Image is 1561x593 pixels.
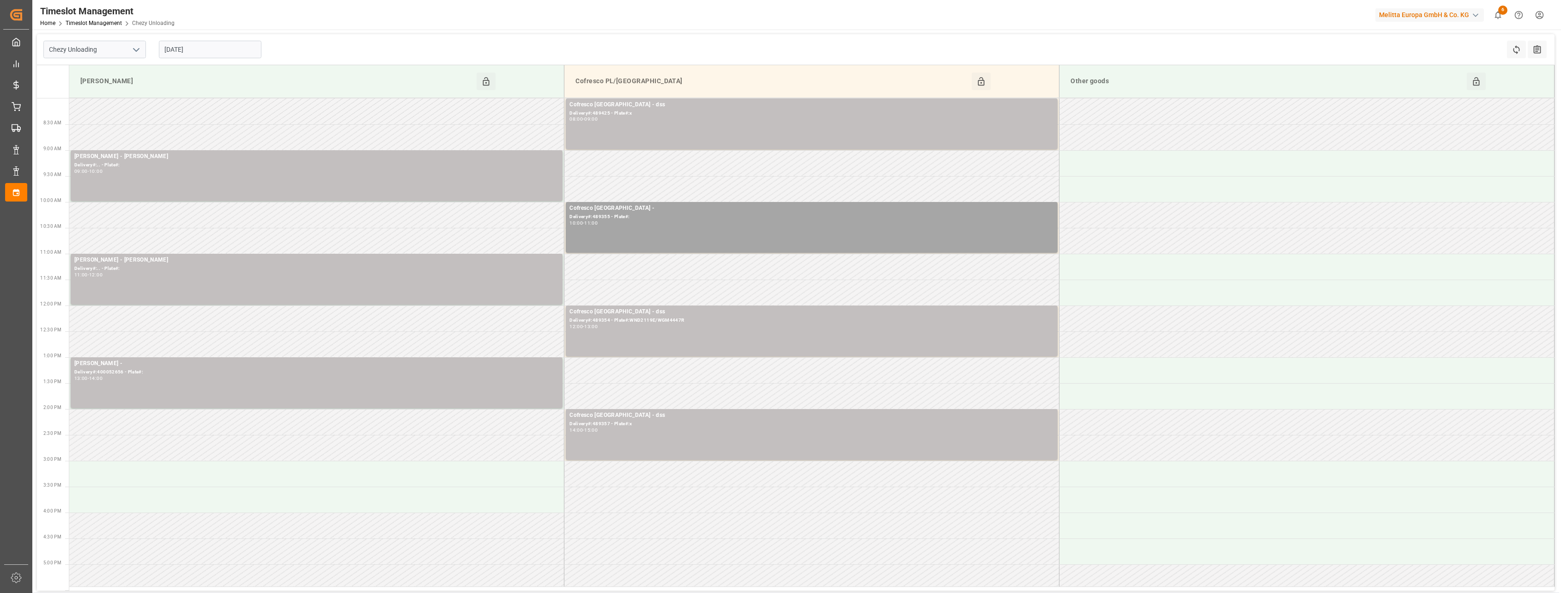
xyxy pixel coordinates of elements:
[1498,6,1507,15] span: 6
[74,265,559,273] div: Delivery#:.. - Plate#:
[74,359,559,368] div: [PERSON_NAME] -
[43,41,146,58] input: Type to search/select
[43,379,61,384] span: 1:30 PM
[74,368,559,376] div: Delivery#:400052656 - Plate#:
[40,275,61,281] span: 11:30 AM
[43,534,61,539] span: 4:30 PM
[569,307,1054,317] div: Cofresco [GEOGRAPHIC_DATA] - dss
[584,117,598,121] div: 09:00
[1508,5,1529,25] button: Help Center
[40,4,175,18] div: Timeslot Management
[569,411,1054,420] div: Cofresco [GEOGRAPHIC_DATA] - dss
[40,224,61,229] span: 10:30 AM
[129,43,143,57] button: open menu
[43,146,61,151] span: 9:00 AM
[89,376,103,380] div: 14:00
[43,508,61,514] span: 4:00 PM
[569,324,583,329] div: 12:00
[43,560,61,565] span: 5:00 PM
[569,100,1054,110] div: Cofresco [GEOGRAPHIC_DATA] - dss
[43,457,61,462] span: 3:00 PM
[40,250,61,255] span: 11:00 AM
[1488,5,1508,25] button: show 6 new notifications
[584,324,598,329] div: 13:00
[1375,8,1484,22] div: Melitta Europa GmbH & Co. KG
[88,273,89,277] div: -
[40,301,61,306] span: 12:00 PM
[569,213,1054,221] div: Delivery#:489355 - Plate#:
[159,41,261,58] input: DD-MM-YYYY
[74,376,88,380] div: 13:00
[569,420,1054,428] div: Delivery#:489357 - Plate#:x
[584,221,598,225] div: 11:00
[88,169,89,173] div: -
[74,169,88,173] div: 09:00
[583,117,584,121] div: -
[572,73,972,90] div: Cofresco PL/[GEOGRAPHIC_DATA]
[43,172,61,177] span: 9:30 AM
[1375,6,1488,24] button: Melitta Europa GmbH & Co. KG
[89,273,103,277] div: 12:00
[583,428,584,432] div: -
[74,161,559,169] div: Delivery#:.. - Plate#:
[77,73,477,90] div: [PERSON_NAME]
[569,204,1054,213] div: Cofresco [GEOGRAPHIC_DATA] -
[43,431,61,436] span: 2:30 PM
[43,483,61,488] span: 3:30 PM
[74,152,559,161] div: [PERSON_NAME] - [PERSON_NAME]
[88,376,89,380] div: -
[74,256,559,265] div: [PERSON_NAME] - [PERSON_NAME]
[74,273,88,277] div: 11:00
[43,120,61,125] span: 8:30 AM
[43,353,61,358] span: 1:00 PM
[569,317,1054,324] div: Delivery#:489354 - Plate#:WND2119E/WGM4447R
[583,221,584,225] div: -
[569,428,583,432] div: 14:00
[66,20,122,26] a: Timeslot Management
[40,327,61,332] span: 12:30 PM
[43,405,61,410] span: 2:00 PM
[40,20,55,26] a: Home
[569,110,1054,117] div: Delivery#:489425 - Plate#:x
[40,198,61,203] span: 10:00 AM
[569,117,583,121] div: 08:00
[584,428,598,432] div: 15:00
[1067,73,1467,90] div: Other goods
[583,324,584,329] div: -
[89,169,103,173] div: 10:00
[569,221,583,225] div: 10:00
